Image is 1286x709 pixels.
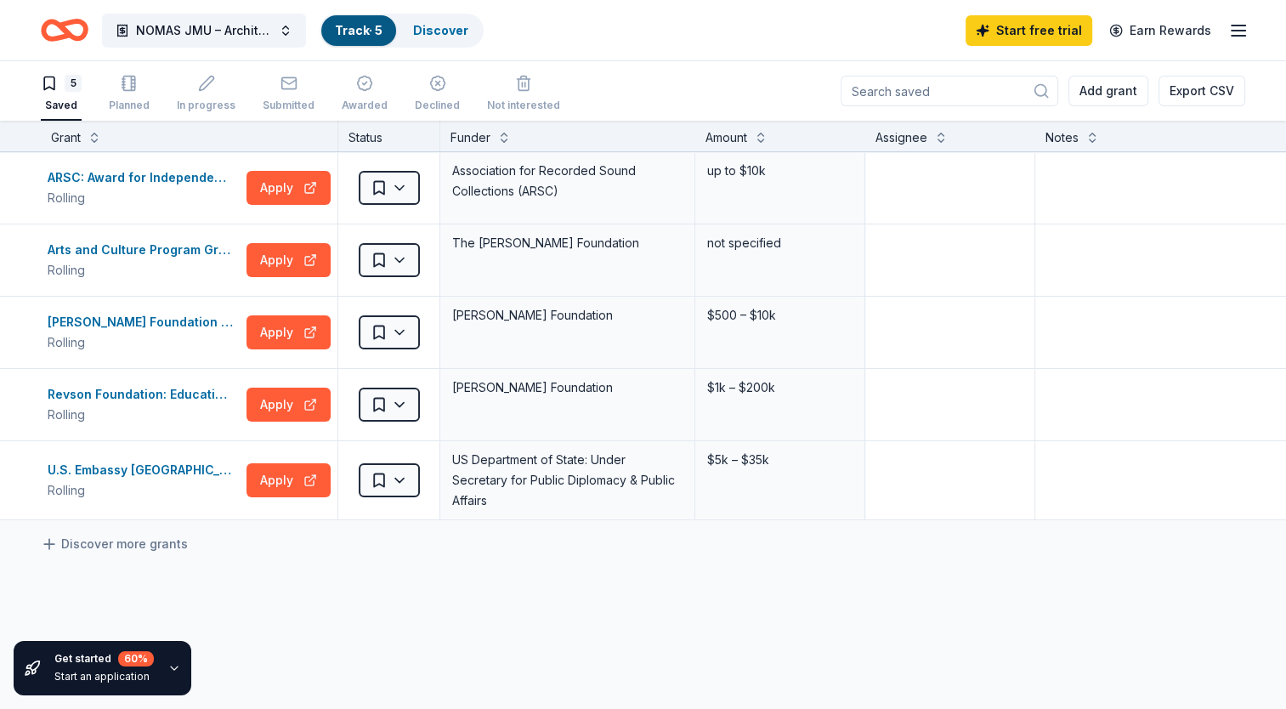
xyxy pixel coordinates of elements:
[415,68,460,121] button: Declined
[246,463,331,497] button: Apply
[705,376,854,400] div: $1k – $200k
[1159,76,1245,106] button: Export CSV
[41,534,188,554] a: Discover more grants
[841,76,1058,106] input: Search saved
[338,121,440,151] div: Status
[65,75,82,92] div: 5
[415,99,460,112] div: Declined
[705,159,854,183] div: up to $10k
[705,303,854,327] div: $500 – $10k
[335,23,382,37] a: Track· 5
[48,312,240,353] button: [PERSON_NAME] Foundation GrantRolling
[246,171,331,205] button: Apply
[263,99,314,112] div: Submitted
[705,448,854,472] div: $5k – $35k
[263,68,314,121] button: Submitted
[48,167,240,188] div: ARSC: Award for Independent Initiatives
[1099,15,1221,46] a: Earn Rewards
[450,448,684,513] div: US Department of State: Under Secretary for Public Diplomacy & Public Affairs
[48,312,240,332] div: [PERSON_NAME] Foundation Grant
[118,651,154,666] div: 60 %
[450,128,490,148] div: Funder
[342,99,388,112] div: Awarded
[246,243,331,277] button: Apply
[48,405,240,425] div: Rolling
[41,10,88,50] a: Home
[48,188,240,208] div: Rolling
[48,167,240,208] button: ARSC: Award for Independent InitiativesRolling
[48,384,240,405] div: Revson Foundation: Education Grant Program
[342,68,388,121] button: Awarded
[54,651,154,666] div: Get started
[54,670,154,683] div: Start an application
[705,128,747,148] div: Amount
[109,68,150,121] button: Planned
[450,303,684,327] div: [PERSON_NAME] Foundation
[487,68,560,121] button: Not interested
[102,14,306,48] button: NOMAS JMU – Architecture Student Leadership & Outreach Program
[48,460,240,480] div: U.S. Embassy [GEOGRAPHIC_DATA]: Promote Study abroad to [GEOGRAPHIC_DATA] – Graduate Schools
[48,480,240,501] div: Rolling
[450,159,684,203] div: Association for Recorded Sound Collections (ARSC)
[875,128,927,148] div: Assignee
[136,20,272,41] span: NOMAS JMU – Architecture Student Leadership & Outreach Program
[48,240,240,260] div: Arts and Culture Program Grants
[450,376,684,400] div: [PERSON_NAME] Foundation
[966,15,1092,46] a: Start free trial
[48,260,240,281] div: Rolling
[487,99,560,112] div: Not interested
[1068,76,1148,106] button: Add grant
[246,315,331,349] button: Apply
[109,99,150,112] div: Planned
[41,68,82,121] button: 5Saved
[48,240,240,281] button: Arts and Culture Program GrantsRolling
[177,99,235,112] div: In progress
[48,460,240,501] button: U.S. Embassy [GEOGRAPHIC_DATA]: Promote Study abroad to [GEOGRAPHIC_DATA] – Graduate SchoolsRolling
[51,128,81,148] div: Grant
[41,99,82,112] div: Saved
[705,231,854,255] div: not specified
[48,384,240,425] button: Revson Foundation: Education Grant ProgramRolling
[48,332,240,353] div: Rolling
[246,388,331,422] button: Apply
[1045,128,1079,148] div: Notes
[320,14,484,48] button: Track· 5Discover
[413,23,468,37] a: Discover
[450,231,684,255] div: The [PERSON_NAME] Foundation
[177,68,235,121] button: In progress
